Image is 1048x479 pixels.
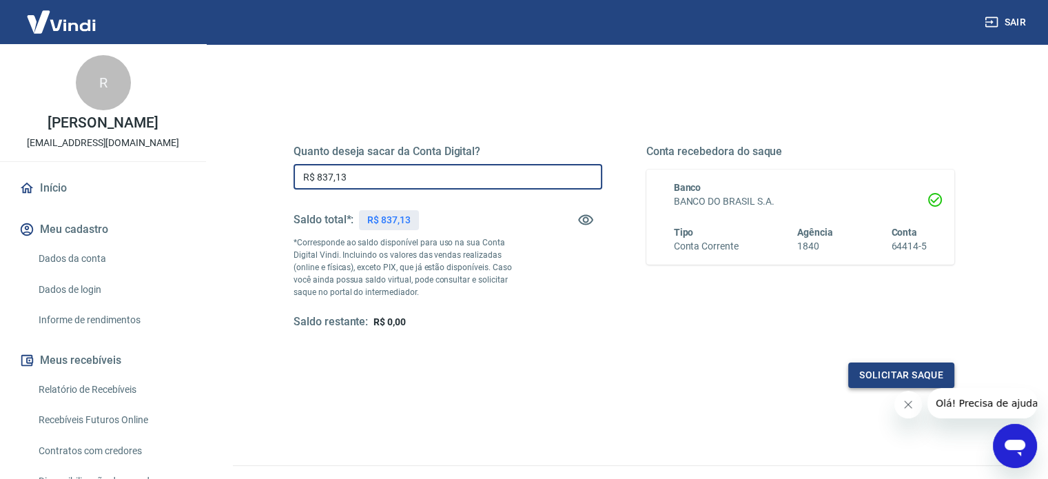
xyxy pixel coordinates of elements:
a: Informe de rendimentos [33,306,189,334]
h6: BANCO DO BRASIL S.A. [674,194,927,209]
iframe: Mensagem da empresa [927,388,1037,418]
p: [EMAIL_ADDRESS][DOMAIN_NAME] [27,136,179,150]
iframe: Botão para abrir a janela de mensagens [993,424,1037,468]
button: Sair [982,10,1031,35]
a: Início [17,173,189,203]
a: Contratos com credores [33,437,189,465]
h6: Conta Corrente [674,239,739,254]
iframe: Fechar mensagem [894,391,922,418]
button: Meus recebíveis [17,345,189,376]
span: Conta [891,227,917,238]
p: *Corresponde ao saldo disponível para uso na sua Conta Digital Vindi. Incluindo os valores das ve... [294,236,525,298]
h5: Quanto deseja sacar da Conta Digital? [294,145,602,159]
p: [PERSON_NAME] [48,116,158,130]
a: Dados da conta [33,245,189,273]
h6: 64414-5 [891,239,927,254]
span: Agência [797,227,833,238]
span: Banco [674,182,701,193]
button: Meu cadastro [17,214,189,245]
a: Relatório de Recebíveis [33,376,189,404]
span: Tipo [674,227,694,238]
a: Dados de login [33,276,189,304]
div: R [76,55,131,110]
h5: Conta recebedora do saque [646,145,955,159]
a: Recebíveis Futuros Online [33,406,189,434]
p: R$ 837,13 [367,213,411,227]
button: Solicitar saque [848,363,954,388]
h6: 1840 [797,239,833,254]
h5: Saldo restante: [294,315,368,329]
h5: Saldo total*: [294,213,353,227]
span: Olá! Precisa de ajuda? [8,10,116,21]
img: Vindi [17,1,106,43]
span: R$ 0,00 [373,316,406,327]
